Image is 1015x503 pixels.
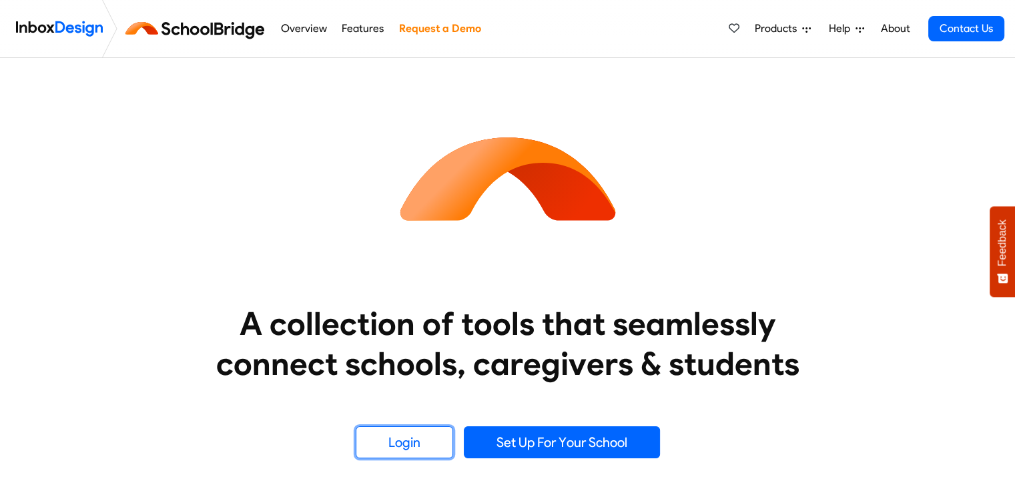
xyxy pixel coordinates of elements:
[749,15,816,42] a: Products
[996,219,1008,266] span: Feedback
[395,15,484,42] a: Request a Demo
[464,426,660,458] a: Set Up For Your School
[877,15,914,42] a: About
[928,16,1004,41] a: Contact Us
[990,206,1015,297] button: Feedback - Show survey
[388,58,628,298] img: icon_schoolbridge.svg
[823,15,870,42] a: Help
[191,304,825,384] heading: A collection of tools that seamlessly connect schools, caregivers & students
[338,15,388,42] a: Features
[356,426,453,458] a: Login
[277,15,330,42] a: Overview
[755,21,802,37] span: Products
[123,13,273,45] img: schoolbridge logo
[829,21,856,37] span: Help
